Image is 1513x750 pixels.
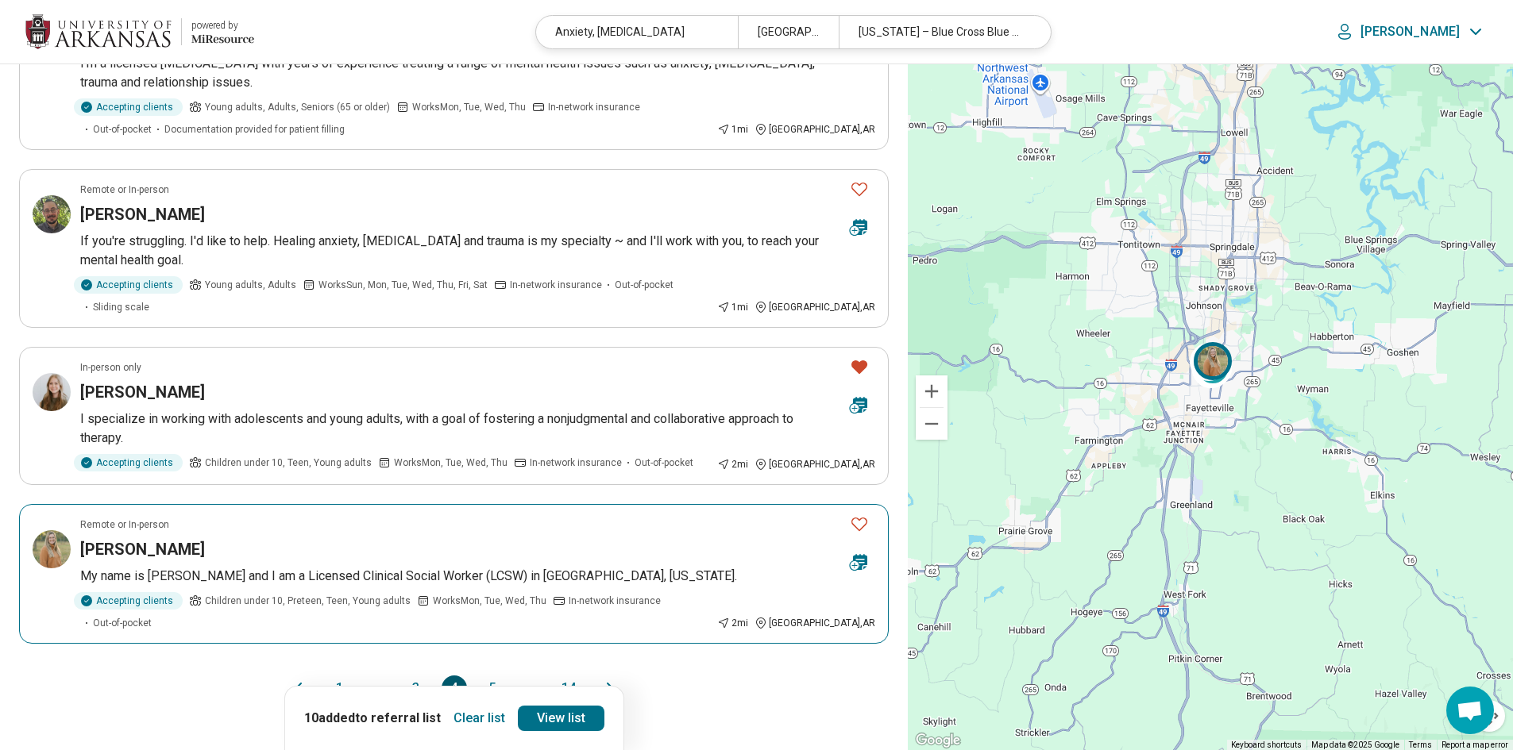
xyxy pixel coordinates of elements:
span: Young adults, Adults [205,278,296,292]
p: [PERSON_NAME] [1361,24,1460,40]
p: My name is [PERSON_NAME] and I am a Licensed Clinical Social Worker (LCSW) in [GEOGRAPHIC_DATA], ... [80,567,875,586]
button: Previous page [289,675,308,701]
span: Works Sun, Mon, Tue, Wed, Thu, Fri, Sat [318,278,488,292]
span: Young adults, Adults, Seniors (65 or older) [205,100,390,114]
p: 10 added [304,709,441,728]
button: 14 [556,675,581,701]
button: 4 [442,675,467,701]
div: Accepting clients [74,98,183,116]
div: 1 mi [717,122,748,137]
h3: [PERSON_NAME] [80,203,205,225]
span: Out-of-pocket [93,616,152,630]
button: 1 [327,675,353,701]
div: [GEOGRAPHIC_DATA] , AR [755,300,875,314]
div: [US_STATE] – Blue Cross Blue Shield [839,16,1040,48]
div: 2 mi [717,457,748,471]
p: In-person only [80,360,141,375]
span: Out-of-pocket [93,122,152,137]
h3: [PERSON_NAME] [80,381,205,403]
span: Children under 10, Preteen, Teen, Young adults [205,594,411,608]
span: In-network insurance [510,278,602,292]
button: 5 [480,675,505,701]
p: I'm a licensed [MEDICAL_DATA] with years of experience treating a range of mental health issues s... [80,54,875,92]
span: Out-of-pocket [635,456,693,470]
button: Next page [600,675,619,701]
div: 2 mi [717,616,748,630]
h3: [PERSON_NAME] [80,538,205,560]
a: Report a map error [1442,740,1508,749]
div: Anxiety, [MEDICAL_DATA] [536,16,738,48]
button: Favorite [843,508,875,540]
a: University of Arkansaspowered by [25,13,254,51]
span: ... [365,675,391,701]
div: Open chat [1446,687,1494,734]
button: Zoom out [916,408,948,440]
span: In-network insurance [569,594,661,608]
p: I specialize in working with adolescents and young adults, with a goal of fostering a nonjudgment... [80,410,875,448]
div: Accepting clients [74,276,183,294]
span: In-network insurance [548,100,640,114]
span: Sliding scale [93,300,149,314]
span: Children under 10, Teen, Young adults [205,456,372,470]
div: [GEOGRAPHIC_DATA] , AR [755,122,875,137]
button: Favorite [843,351,875,383]
button: Clear list [447,706,511,731]
button: 3 [403,675,429,701]
span: to referral list [355,710,441,725]
button: Zoom in [916,375,948,407]
span: Map data ©2025 Google [1311,740,1399,749]
div: [GEOGRAPHIC_DATA], [GEOGRAPHIC_DATA] [738,16,839,48]
div: [GEOGRAPHIC_DATA] , AR [755,457,875,471]
a: Terms (opens in new tab) [1409,740,1432,749]
span: Documentation provided for patient filling [164,122,345,137]
span: Out-of-pocket [615,278,674,292]
img: University of Arkansas [25,13,172,51]
div: Accepting clients [74,454,183,471]
span: In-network insurance [530,456,622,470]
div: [GEOGRAPHIC_DATA] , AR [755,616,875,630]
div: Accepting clients [74,592,183,610]
span: Works Mon, Tue, Wed, Thu [412,100,526,114]
div: powered by [191,18,254,33]
p: Remote or In-person [80,517,169,532]
p: Remote or In-person [80,183,169,197]
span: Works Mon, Tue, Wed, Thu [433,594,546,608]
p: If you're struggling. I'd like to help. Healing anxiety, [MEDICAL_DATA] and trauma is my specialt... [80,232,875,270]
button: Favorite [843,173,875,206]
a: View list [518,706,604,731]
span: ... [518,675,543,701]
div: 1 mi [717,300,748,314]
span: Works Mon, Tue, Wed, Thu [394,456,508,470]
